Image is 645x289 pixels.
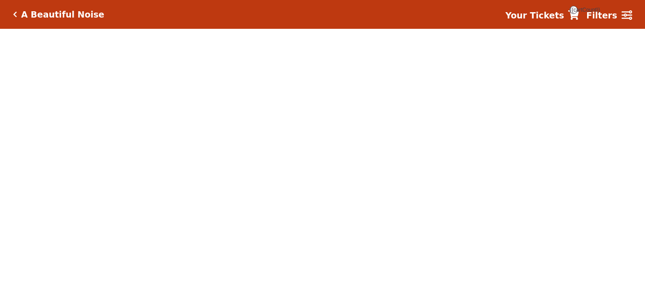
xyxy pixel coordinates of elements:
a: Your Tickets {{cartCount}} [505,9,579,22]
strong: Filters [586,10,617,20]
a: Filters [586,9,632,22]
h5: A Beautiful Noise [21,9,104,20]
a: Click here to go back to filters [13,11,17,18]
strong: Your Tickets [505,10,564,20]
span: {{cartCount}} [570,6,578,14]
